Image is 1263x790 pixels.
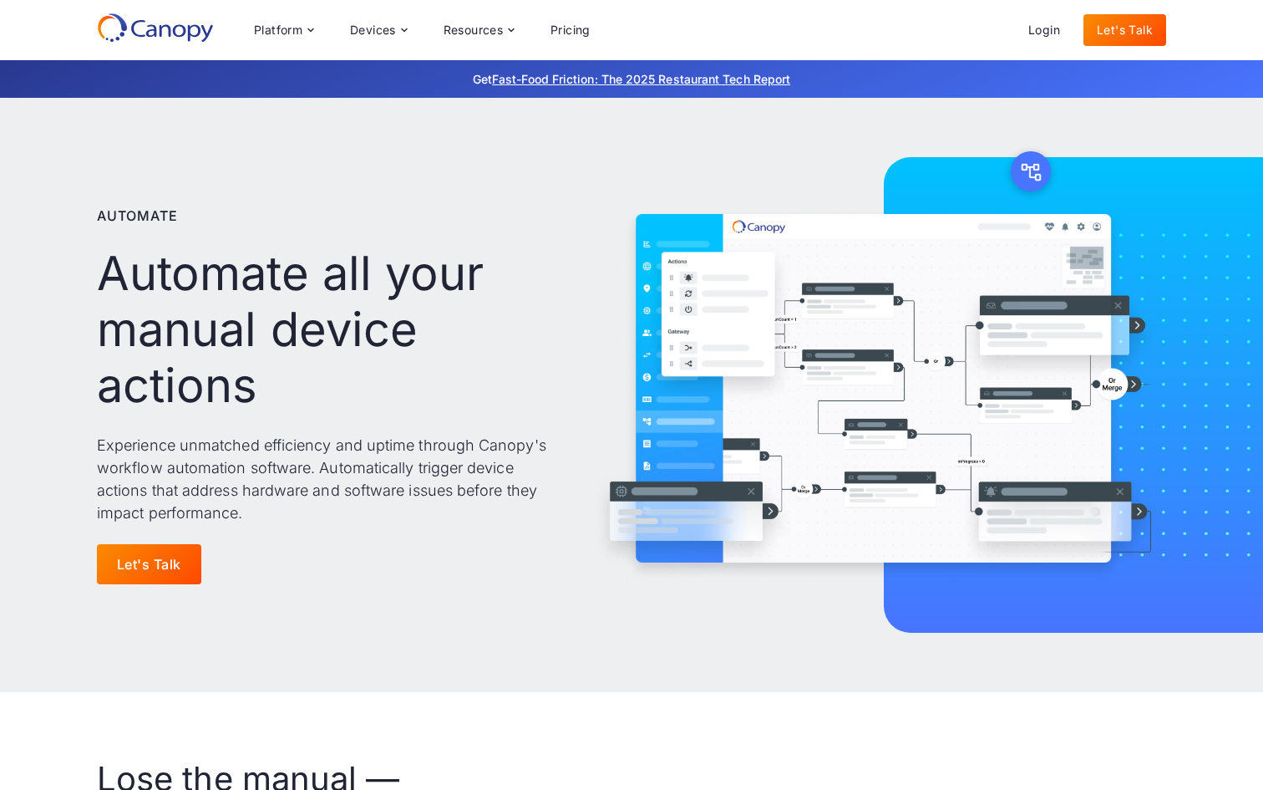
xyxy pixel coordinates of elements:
[537,14,604,46] a: Pricing
[97,206,177,226] p: Automate
[1015,14,1073,46] a: Login
[97,246,557,415] h1: Automate all your manual device actions
[254,24,302,36] div: Platform
[1083,14,1166,46] a: Let's Talk
[430,13,527,47] div: Resources
[97,544,201,584] a: Let's Talk
[97,434,557,524] p: Experience unmatched efficiency and uptime through Canopy's workflow automation software. Automat...
[222,70,1041,88] p: Get
[492,72,790,86] a: Fast-Food Friction: The 2025 Restaurant Tech Report
[350,24,396,36] div: Devices
[337,13,420,47] div: Devices
[241,13,327,47] div: Platform
[444,24,504,36] div: Resources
